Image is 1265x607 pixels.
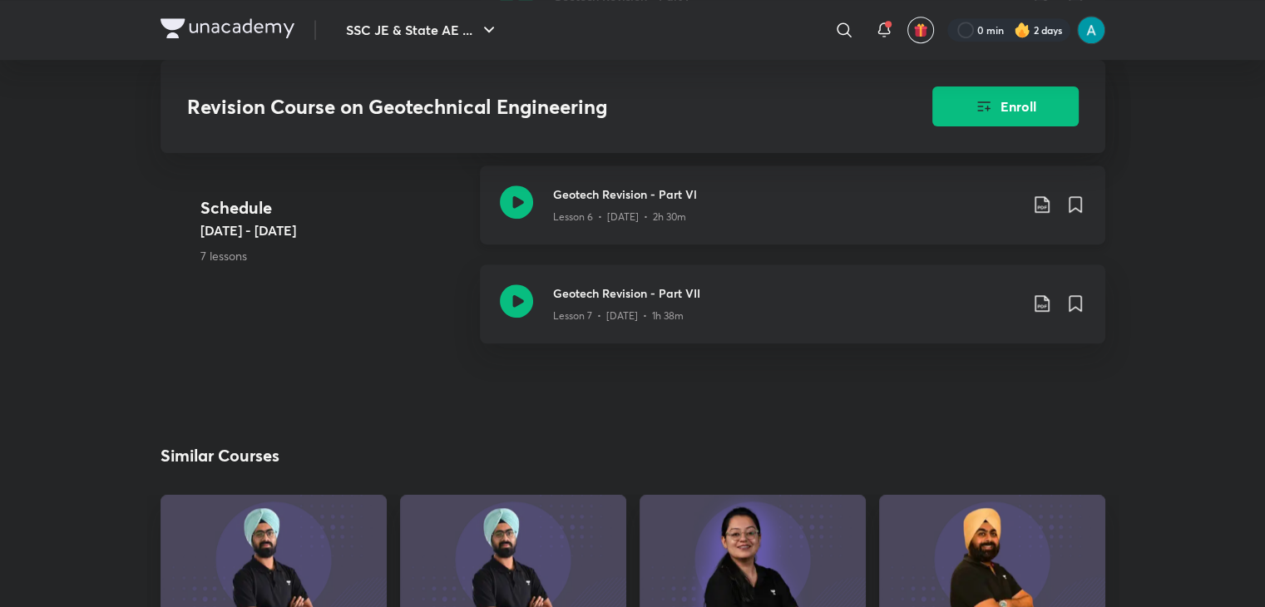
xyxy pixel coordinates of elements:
[200,247,467,264] p: 7 lessons
[932,86,1079,126] button: Enroll
[913,22,928,37] img: avatar
[553,210,686,225] p: Lesson 6 • [DATE] • 2h 30m
[480,264,1105,363] a: Geotech Revision - Part VIILesson 7 • [DATE] • 1h 38m
[336,13,509,47] button: SSC JE & State AE ...
[553,284,1019,302] h3: Geotech Revision - Part VII
[907,17,934,43] button: avatar
[480,165,1105,264] a: Geotech Revision - Part VlLesson 6 • [DATE] • 2h 30m
[161,18,294,42] a: Company Logo
[187,95,838,119] h3: Revision Course on Geotechnical Engineering
[553,308,684,323] p: Lesson 7 • [DATE] • 1h 38m
[161,18,294,38] img: Company Logo
[553,185,1019,203] h3: Geotech Revision - Part Vl
[161,443,279,468] h2: Similar Courses
[200,195,467,220] h4: Schedule
[1014,22,1030,38] img: streak
[200,220,467,240] h5: [DATE] - [DATE]
[1077,16,1105,44] img: Ajay Singh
